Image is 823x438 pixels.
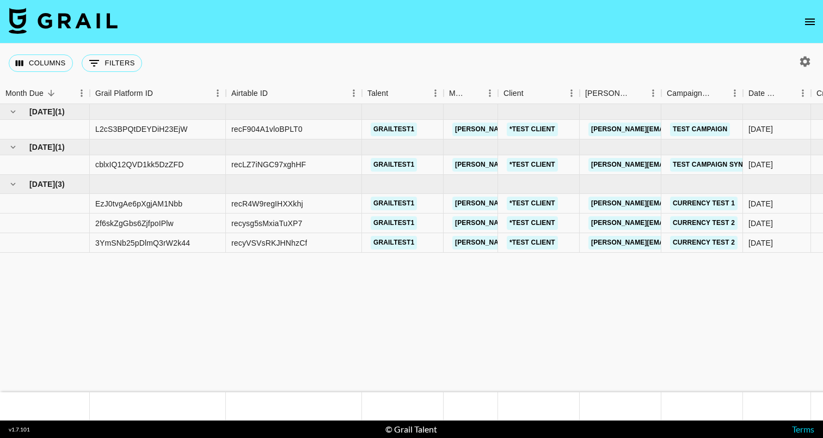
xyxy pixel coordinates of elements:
div: 2f6skZgGbs6ZjfpoIPlw [95,218,174,229]
a: *TEST CLIENT [507,123,558,136]
div: Grail Platform ID [95,83,153,104]
button: Menu [73,85,90,101]
button: Sort [524,86,539,101]
button: open drawer [799,11,821,33]
a: *TEST CLIENT [507,216,558,230]
button: Menu [346,85,362,101]
button: Select columns [9,54,73,72]
div: Manager [449,83,466,104]
button: Sort [44,86,59,101]
div: recLZ7iNGC97xghHF [231,159,306,170]
a: [PERSON_NAME][EMAIL_ADDRESS][PERSON_NAME][DOMAIN_NAME] [588,158,822,172]
div: Client [498,83,580,104]
div: Month Due [5,83,44,104]
a: *TEST CLIENT [507,197,558,210]
a: Currency Test 2 [670,236,738,250]
div: 9/3/2025 [748,159,773,170]
a: [PERSON_NAME][EMAIL_ADDRESS][PERSON_NAME][DOMAIN_NAME] [588,236,822,250]
div: recyVSVsRKJHNhzCf [231,238,307,248]
div: v 1.7.101 [9,426,30,433]
a: Terms [792,424,814,434]
div: cblxIQ12QVD1kk5DzZFD [95,159,183,170]
button: Sort [153,86,168,101]
div: recysg5sMxiaTuXP7 [231,218,302,229]
div: recR4W9regIHXXkhj [231,198,303,209]
button: Sort [466,86,482,101]
a: [PERSON_NAME][EMAIL_ADDRESS][PERSON_NAME][DOMAIN_NAME] [588,216,822,230]
div: © Grail Talent [385,424,437,435]
div: Campaign (Type) [661,83,743,104]
div: EzJ0tvgAe6pXgjAM1Nbb [95,198,182,209]
a: [PERSON_NAME][EMAIL_ADDRESS][PERSON_NAME][DOMAIN_NAME] [588,197,822,210]
button: Menu [563,85,580,101]
div: 3YmSNb25pDlmQ3rW2k44 [95,238,190,248]
div: 6/4/2025 [748,198,773,209]
div: 6/26/2025 [748,238,773,248]
div: [PERSON_NAME] [585,83,630,104]
div: Date Created [743,83,811,104]
button: Menu [795,85,811,101]
div: 3/6/2025 [748,124,773,135]
div: Talent [362,83,444,104]
div: Talent [367,83,388,104]
button: Sort [268,86,283,101]
button: Menu [427,85,444,101]
a: [PERSON_NAME][EMAIL_ADDRESS][PERSON_NAME][DOMAIN_NAME] [588,123,822,136]
button: Sort [630,86,645,101]
a: [PERSON_NAME][EMAIL_ADDRESS][PERSON_NAME][DOMAIN_NAME] [452,216,686,230]
button: hide children [5,104,21,119]
span: [DATE] [29,106,55,117]
button: Sort [711,86,727,101]
a: [PERSON_NAME][EMAIL_ADDRESS][PERSON_NAME][DOMAIN_NAME] [452,123,686,136]
button: hide children [5,139,21,155]
button: Menu [210,85,226,101]
span: ( 3 ) [55,179,65,190]
div: Booker [580,83,661,104]
button: Menu [645,85,661,101]
button: Sort [779,86,795,101]
a: [PERSON_NAME][EMAIL_ADDRESS][PERSON_NAME][DOMAIN_NAME] [452,236,686,250]
a: [PERSON_NAME][EMAIL_ADDRESS][PERSON_NAME][DOMAIN_NAME] [452,158,686,172]
span: ( 1 ) [55,106,65,117]
a: [PERSON_NAME][EMAIL_ADDRESS][PERSON_NAME][DOMAIN_NAME] [452,197,686,210]
a: grailtest1 [371,197,417,210]
a: Test Campaign [670,123,730,136]
a: *TEST CLIENT [507,236,558,250]
div: L2cS3BPQtDEYDiH23EjW [95,124,188,135]
a: Currency Test 2 [670,216,738,230]
div: recF904A1vloBPLT0 [231,124,303,135]
a: grailtest1 [371,123,417,136]
button: Menu [482,85,498,101]
div: Manager [444,83,498,104]
button: Menu [727,85,743,101]
div: Grail Platform ID [90,83,226,104]
a: Test Campaign Sync Updates [670,158,784,172]
div: 6/26/2025 [748,218,773,229]
a: *TEST CLIENT [507,158,558,172]
img: Grail Talent [9,8,118,34]
div: Client [503,83,524,104]
span: [DATE] [29,142,55,153]
button: hide children [5,177,21,192]
div: Campaign (Type) [667,83,711,104]
button: Show filters [82,54,142,72]
div: Airtable ID [226,83,362,104]
button: Sort [388,86,403,101]
a: Currency Test 1 [670,197,738,210]
span: [DATE] [29,179,55,190]
span: ( 1 ) [55,142,65,153]
a: grailtest1 [371,236,417,250]
div: Airtable ID [231,83,268,104]
a: grailtest1 [371,216,417,230]
div: Date Created [748,83,779,104]
a: grailtest1 [371,158,417,172]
